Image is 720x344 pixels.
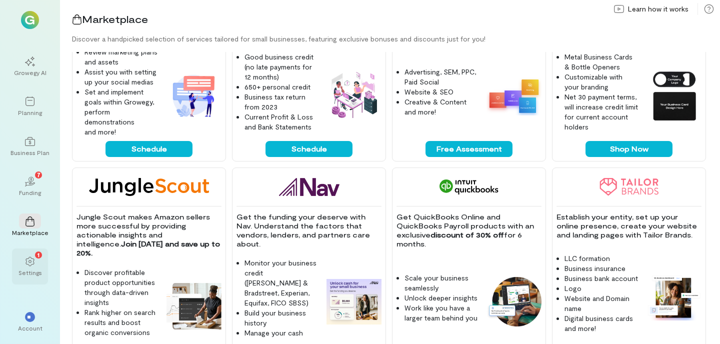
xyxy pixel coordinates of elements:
[166,68,221,123] img: 1-on-1 Consultation feature
[564,313,638,333] li: Digital business cards and more!
[236,212,381,248] p: Get the funding your deserve with Nav. Understand the factors that vendors, lenders, and partners...
[564,72,638,92] li: Customizable with your branding
[18,324,42,332] div: Account
[646,68,701,123] img: Growegy Promo Products feature
[12,128,48,164] a: Business Plan
[564,253,638,263] li: LLC formation
[84,267,158,307] li: Discover profitable product opportunities through data-driven insights
[244,308,318,328] li: Build your business history
[12,208,48,244] a: Marketplace
[10,148,49,156] div: Business Plan
[404,293,478,303] li: Unlock deeper insights
[265,141,352,157] button: Schedule
[564,273,638,283] li: Business bank account
[404,97,478,117] li: Creative & Content and more!
[14,68,46,76] div: Growegy AI
[396,212,541,248] p: Get QuickBooks Online and QuickBooks Payroll products with an exclusive for 6 months.
[12,168,48,204] a: Funding
[326,279,381,325] img: Nav feature
[326,68,381,123] img: Funding Consultation feature
[430,230,504,239] strong: discount of 30% off
[244,52,318,82] li: Good business credit (no late payments for 12 months)
[404,303,478,323] li: Work like you have a larger team behind you
[404,67,478,87] li: Advertising, SEM, PPC, Paid Social
[84,307,158,337] li: Rank higher on search results and boost organic conversions
[12,228,48,236] div: Marketplace
[585,141,672,157] button: Shop Now
[425,141,512,157] button: Free Assessment
[486,76,541,115] img: Growegy - Marketing Services feature
[84,67,158,87] li: Assist you with setting up your social medias
[37,250,39,259] span: 1
[166,283,221,329] img: Jungle Scout feature
[19,188,41,196] div: Funding
[404,87,478,97] li: Website & SEO
[72,34,720,44] div: Discover a handpicked selection of services tailored for small businesses, featuring exclusive bo...
[89,178,209,196] img: Jungle Scout
[12,48,48,84] a: Growegy AI
[628,4,688,14] span: Learn how it works
[76,212,221,257] p: Jungle Scout makes Amazon sellers more successful by providing actionable insights and intelligence.
[599,178,658,196] img: Tailor Brands
[244,92,318,112] li: Business tax return from 2023
[564,92,638,132] li: Net 30 payment terms, will increase credit limit for current account holders
[564,52,638,72] li: Metal Business Cards & Bottle Openers
[564,293,638,313] li: Website and Domain name
[105,141,192,157] button: Schedule
[556,212,701,239] p: Establish your entity, set up your online presence, create your website and landing pages with Ta...
[439,178,498,196] img: QuickBooks
[404,273,478,293] li: Scale your business seamlessly
[564,263,638,273] li: Business insurance
[279,178,339,196] img: Nav
[18,268,42,276] div: Settings
[84,47,158,67] li: Review marketing plans and assets
[564,283,638,293] li: Logo
[76,239,222,257] strong: Join [DATE] and save up to 20%.
[244,258,318,308] li: Monitor your business credit ([PERSON_NAME] & Bradstreet, Experian, Equifax, FICO SBSS)
[12,88,48,124] a: Planning
[84,87,158,137] li: Set and implement goals within Growegy, perform demonstrations and more!
[18,108,42,116] div: Planning
[82,13,148,25] span: Marketplace
[244,112,318,132] li: Current Profit & Loss and Bank Statements
[37,170,40,179] span: 7
[486,277,541,326] img: QuickBooks feature
[12,248,48,284] a: Settings
[244,328,318,338] li: Manage your cash
[646,274,701,321] img: Tailor Brands feature
[244,82,318,92] li: 650+ personal credit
